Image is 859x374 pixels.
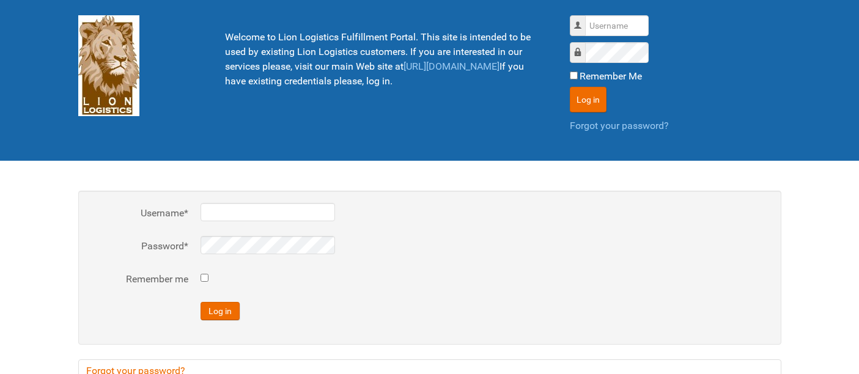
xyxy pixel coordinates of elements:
label: Remember me [90,272,188,287]
label: Username [90,206,188,221]
a: [URL][DOMAIN_NAME] [404,61,500,72]
input: Username [585,15,649,36]
button: Log in [201,302,240,320]
label: Remember Me [580,69,642,84]
label: Username [582,19,583,20]
img: Lion Logistics [78,15,139,116]
a: Forgot your password? [570,120,669,131]
button: Log in [570,87,606,112]
a: Lion Logistics [78,59,139,71]
label: Password [90,239,188,254]
p: Welcome to Lion Logistics Fulfillment Portal. This site is intended to be used by existing Lion L... [225,30,539,89]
